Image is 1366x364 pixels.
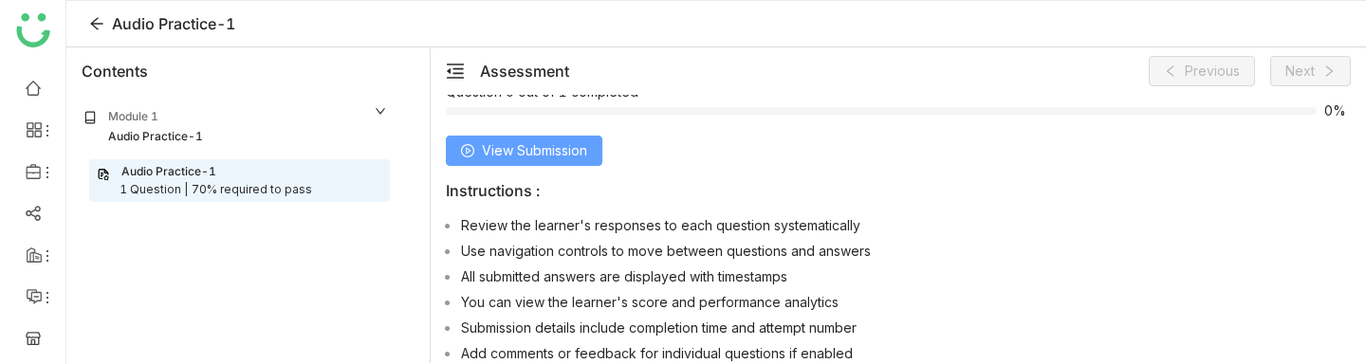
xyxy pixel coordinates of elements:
li: Submission details include completion time and attempt number [461,318,1351,336]
button: Next [1270,56,1351,86]
button: Previous [1149,56,1255,86]
span: View Submission [482,140,587,161]
div: Module 1Audio Practice-1 [70,95,401,159]
span: menu-fold [446,62,465,81]
button: View Submission [446,136,602,166]
div: Module 1 [108,108,158,126]
img: assessment.svg [97,168,110,181]
div: Audio Practice-1 [121,163,216,181]
li: You can view the learner's score and performance analytics [461,292,1351,310]
button: menu-fold [446,62,465,82]
li: Use navigation controls to move between questions and answers [461,241,1351,259]
div: Contents [82,60,148,82]
li: All submitted answers are displayed with timestamps [461,266,1351,284]
div: Assessment [480,60,569,82]
li: Review the learner's responses to each question systematically [461,215,1351,233]
div: Audio Practice-1 [112,12,235,35]
div: 1 Question | [120,181,188,199]
li: Add comments or feedback for individual questions if enabled [461,343,1351,361]
img: logo [16,13,50,47]
span: 0% [1324,104,1351,118]
p: Instructions : [446,181,1351,200]
div: 70% required to pass [192,181,312,199]
div: Audio Practice-1 [108,128,203,146]
div: Question 0 out of 1 completed [446,83,1351,120]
